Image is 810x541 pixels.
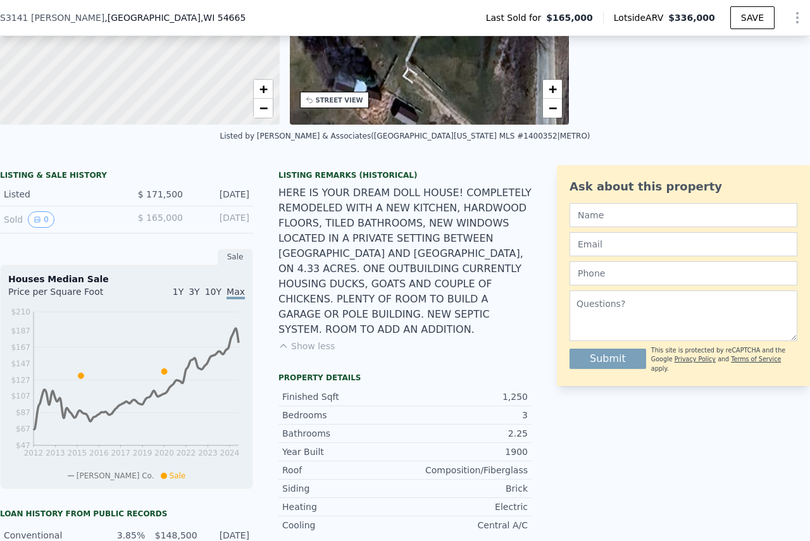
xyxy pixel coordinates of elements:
div: 1900 [405,445,528,458]
span: [PERSON_NAME] Co. [77,471,154,480]
a: Zoom in [254,80,273,99]
div: Central A/C [405,519,528,532]
span: 1Y [173,287,184,297]
div: Composition/Fiberglass [405,464,528,476]
div: 3 [405,409,528,421]
tspan: 2024 [220,449,240,457]
a: Privacy Policy [675,356,716,363]
span: $ 171,500 [138,189,183,199]
span: , WI 54665 [201,13,246,23]
div: 2.25 [405,427,528,440]
div: Listed by [PERSON_NAME] & Associates ([GEOGRAPHIC_DATA][US_STATE] MLS #1400352|METRO) [220,132,590,140]
div: Siding [282,482,405,495]
tspan: $127 [11,376,30,385]
div: [DATE] [193,211,249,228]
tspan: 2019 [133,449,153,457]
button: Show Options [785,5,810,30]
span: + [549,81,557,97]
span: + [259,81,267,97]
div: Heating [282,501,405,513]
div: Brick [405,482,528,495]
input: Name [570,203,797,227]
span: − [549,100,557,116]
div: Electric [405,501,528,513]
div: Bathrooms [282,427,405,440]
a: Zoom out [543,99,562,118]
div: Price per Square Foot [8,285,127,306]
div: Sold [4,211,116,228]
div: STREET VIEW [316,96,363,105]
tspan: $210 [11,308,30,316]
span: − [259,100,267,116]
a: Terms of Service [731,356,781,363]
tspan: 2016 [89,449,109,457]
tspan: 2023 [198,449,218,457]
div: Listed [4,188,116,201]
span: , [GEOGRAPHIC_DATA] [104,11,246,24]
tspan: $67 [16,425,30,433]
tspan: 2013 [46,449,65,457]
tspan: $87 [16,408,30,417]
tspan: $107 [11,392,30,401]
div: Sale [218,249,253,265]
input: Phone [570,261,797,285]
div: Listing Remarks (Historical) [278,170,532,180]
span: $ 165,000 [138,213,183,223]
tspan: 2020 [154,449,174,457]
span: Sale [170,471,186,480]
span: 3Y [189,287,199,297]
button: Submit [570,349,646,369]
span: 10Y [205,287,221,297]
tspan: 2022 [177,449,196,457]
div: HERE IS YOUR DREAM DOLL HOUSE! COMPLETELY REMODELED WITH A NEW KITCHEN, HARDWOOD FLOORS, TILED BA... [278,185,532,337]
button: SAVE [730,6,775,29]
button: View historical data [28,211,54,228]
div: This site is protected by reCAPTCHA and the Google and apply. [651,346,797,373]
a: Zoom in [543,80,562,99]
a: Zoom out [254,99,273,118]
tspan: $167 [11,343,30,352]
tspan: 2017 [111,449,130,457]
div: Ask about this property [570,178,797,196]
div: 1,250 [405,390,528,403]
tspan: 2012 [24,449,44,457]
input: Email [570,232,797,256]
div: Houses Median Sale [8,273,245,285]
span: $165,000 [546,11,593,24]
tspan: $187 [11,326,30,335]
tspan: $47 [16,441,30,450]
div: Property details [278,373,532,383]
tspan: $147 [11,359,30,368]
span: $336,000 [668,13,715,23]
tspan: 2015 [68,449,87,457]
span: Max [227,287,245,299]
div: Finished Sqft [282,390,405,403]
div: Year Built [282,445,405,458]
button: Show less [278,340,335,352]
div: Bedrooms [282,409,405,421]
div: Roof [282,464,405,476]
span: Last Sold for [486,11,547,24]
div: Cooling [282,519,405,532]
div: [DATE] [193,188,249,201]
span: Lotside ARV [614,11,668,24]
